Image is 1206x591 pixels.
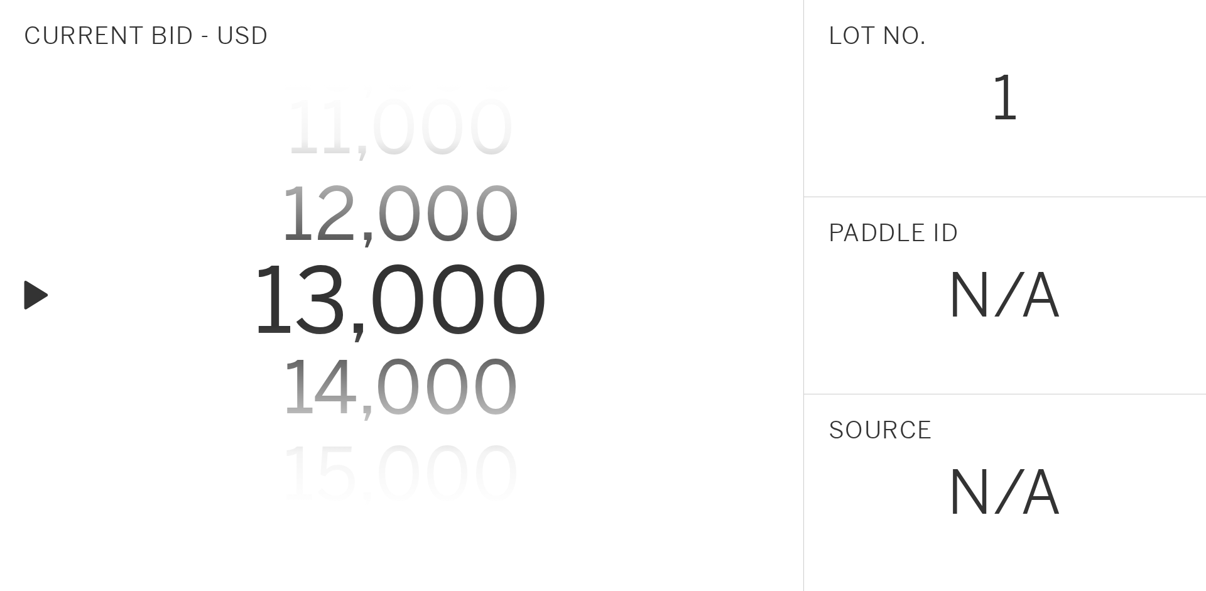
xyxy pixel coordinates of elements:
div: N/A [947,266,1063,326]
div: Current Bid - USD [24,24,269,48]
div: SOURCE [828,418,933,442]
div: LOT NO. [828,24,927,48]
div: N/A [947,463,1063,523]
div: 1 [992,68,1019,129]
div: PADDLE ID [828,221,959,245]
